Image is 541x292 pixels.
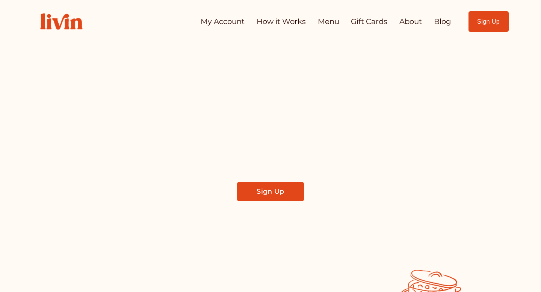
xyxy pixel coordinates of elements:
a: My Account [201,14,245,29]
a: Gift Cards [351,14,387,29]
span: Find a local chef who prepares customized, healthy meals in your kitchen [148,135,393,167]
a: Sign Up [468,11,509,32]
span: Take Back Your Evenings [115,87,426,123]
a: Sign Up [237,182,304,201]
img: Livin [32,5,90,38]
a: Menu [318,14,339,29]
a: How it Works [257,14,306,29]
a: About [399,14,422,29]
a: Blog [434,14,451,29]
